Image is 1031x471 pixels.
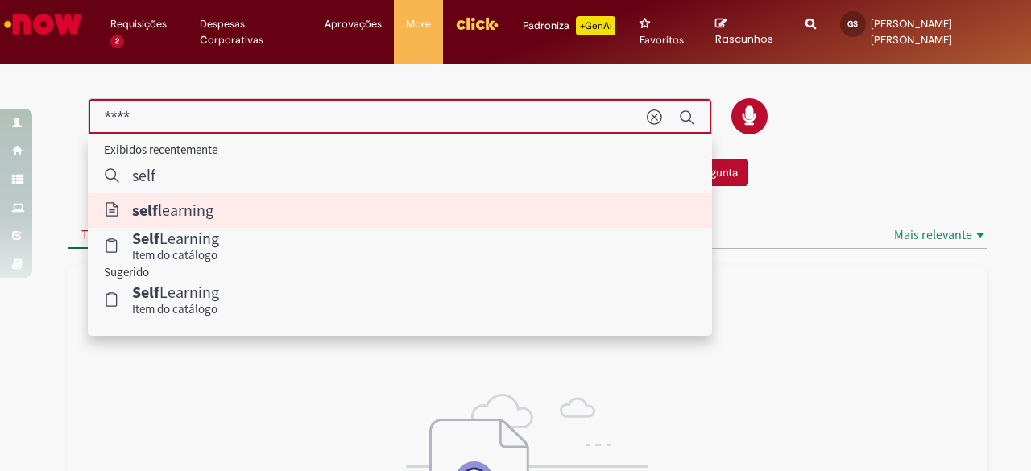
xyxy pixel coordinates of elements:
[110,35,124,48] span: 2
[871,17,952,47] span: [PERSON_NAME] [PERSON_NAME]
[847,19,858,29] span: GS
[325,16,382,32] span: Aprovações
[406,16,431,32] span: More
[455,11,499,35] img: click_logo_yellow_360x200.png
[576,16,615,35] p: +GenAi
[715,31,773,47] span: Rascunhos
[523,16,615,35] div: Padroniza
[640,32,684,48] span: Favoritos
[200,16,300,48] span: Despesas Corporativas
[110,16,167,32] span: Requisições
[2,8,85,40] img: ServiceNow
[715,17,781,47] a: Rascunhos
